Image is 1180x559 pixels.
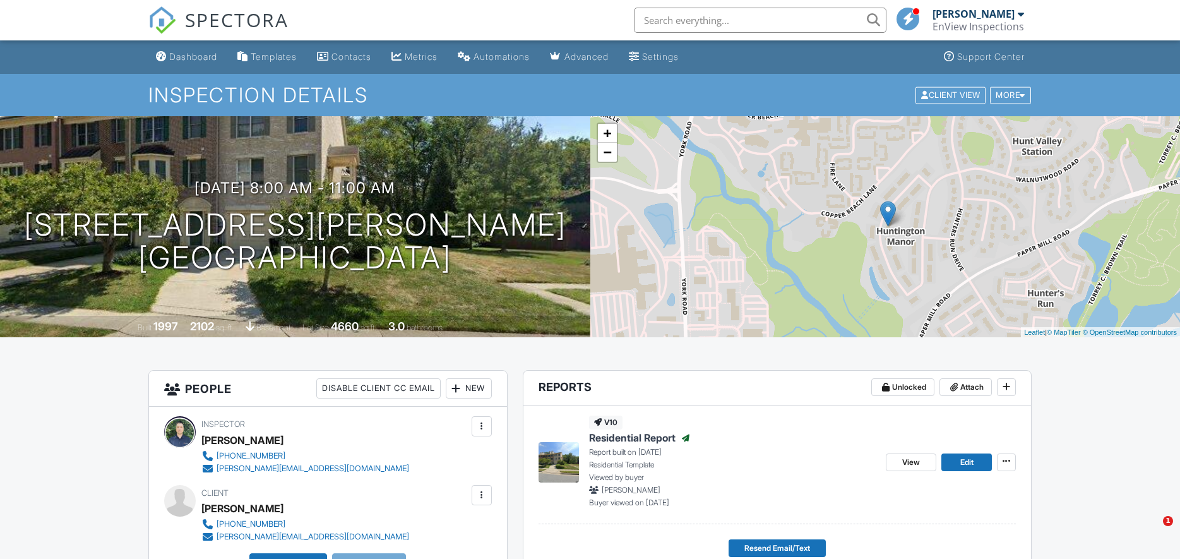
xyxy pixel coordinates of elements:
[201,499,283,518] div: [PERSON_NAME]
[1021,327,1180,338] div: |
[634,8,886,33] input: Search everything...
[939,45,1030,69] a: Support Center
[201,462,409,475] a: [PERSON_NAME][EMAIL_ADDRESS][DOMAIN_NAME]
[217,451,285,461] div: [PHONE_NUMBER]
[232,45,302,69] a: Templates
[148,17,289,44] a: SPECTORA
[201,488,229,498] span: Client
[251,51,297,62] div: Templates
[933,20,1024,33] div: EnView Inspections
[446,378,492,399] div: New
[169,51,217,62] div: Dashboard
[545,45,614,69] a: Advanced
[190,320,214,333] div: 2102
[1047,328,1081,336] a: © MapTiler
[151,45,222,69] a: Dashboard
[201,431,283,450] div: [PERSON_NAME]
[312,45,376,69] a: Contacts
[194,179,395,196] h3: [DATE] 8:00 am - 11:00 am
[957,51,1025,62] div: Support Center
[933,8,1015,20] div: [PERSON_NAME]
[201,531,409,543] a: [PERSON_NAME][EMAIL_ADDRESS][DOMAIN_NAME]
[216,323,234,332] span: sq. ft.
[386,45,443,69] a: Metrics
[564,51,609,62] div: Advanced
[24,208,566,275] h1: [STREET_ADDRESS][PERSON_NAME] [GEOGRAPHIC_DATA]
[331,320,359,333] div: 4660
[915,87,986,104] div: Client View
[624,45,684,69] a: Settings
[1137,516,1167,546] iframe: Intercom live chat
[153,320,178,333] div: 1997
[1163,516,1173,526] span: 1
[990,87,1031,104] div: More
[407,323,443,332] span: bathrooms
[302,323,329,332] span: Lot Size
[642,51,679,62] div: Settings
[914,90,989,99] a: Client View
[149,371,507,407] h3: People
[598,143,617,162] a: Zoom out
[453,45,535,69] a: Automations (Basic)
[201,518,409,531] a: [PHONE_NUMBER]
[148,6,176,34] img: The Best Home Inspection Software - Spectora
[185,6,289,33] span: SPECTORA
[331,51,371,62] div: Contacts
[217,464,409,474] div: [PERSON_NAME][EMAIL_ADDRESS][DOMAIN_NAME]
[361,323,376,332] span: sq.ft.
[598,124,617,143] a: Zoom in
[217,519,285,529] div: [PHONE_NUMBER]
[138,323,152,332] span: Built
[388,320,405,333] div: 3.0
[256,323,290,332] span: basement
[201,450,409,462] a: [PHONE_NUMBER]
[217,532,409,542] div: [PERSON_NAME][EMAIL_ADDRESS][DOMAIN_NAME]
[148,84,1032,106] h1: Inspection Details
[201,419,245,429] span: Inspector
[1083,328,1177,336] a: © OpenStreetMap contributors
[1024,328,1045,336] a: Leaflet
[405,51,438,62] div: Metrics
[316,378,441,399] div: Disable Client CC Email
[474,51,530,62] div: Automations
